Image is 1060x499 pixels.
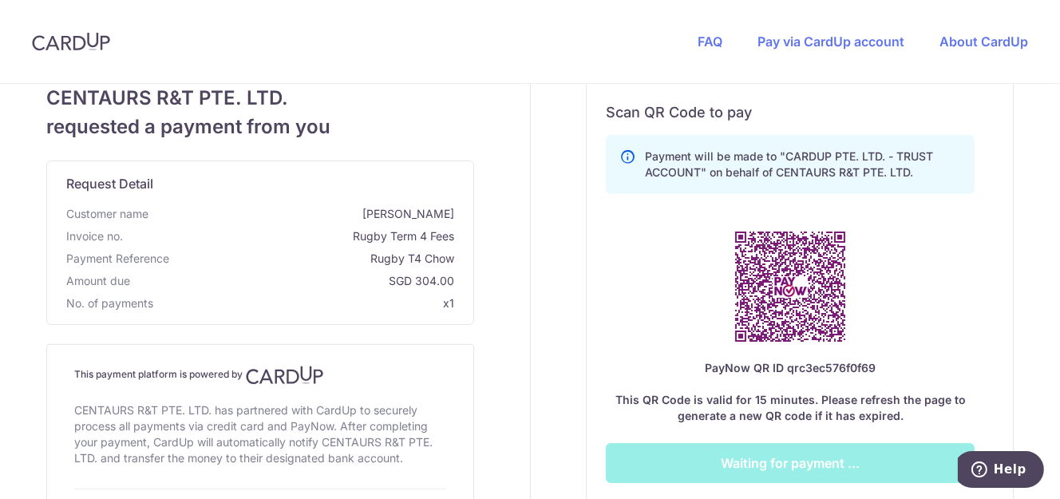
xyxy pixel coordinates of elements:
[74,399,446,469] div: CENTAURS R&T PTE. LTD. has partnered with CardUp to securely process all payments via credit card...
[32,32,110,51] img: CardUp
[443,296,454,310] span: x1
[645,149,961,180] p: Payment will be made to "CARDUP PTE. LTD. - TRUST ACCOUNT" on behalf of CENTAURS R&T PTE. LTD.
[176,251,454,267] span: Rugby T4 Chow
[757,34,904,50] a: Pay via CardUp account
[606,360,975,424] div: This QR Code is valid for 15 minutes. Please refresh the page to generate a new QR code if it has...
[606,103,994,122] h6: Scan QR Code to pay
[66,228,123,244] span: Invoice no.
[717,213,864,360] img: PayNow QR Code
[787,361,876,374] span: qrc3ec576f0f69
[74,366,446,385] h4: This payment platform is powered by
[66,273,130,289] span: Amount due
[155,206,454,222] span: [PERSON_NAME]
[66,206,148,222] span: Customer name
[46,84,474,113] span: CENTAURS R&T PTE. LTD.
[136,273,454,289] span: SGD 304.00
[46,113,474,141] span: requested a payment from you
[66,295,153,311] span: No. of payments
[129,228,454,244] span: Rugby Term 4 Fees
[66,176,153,192] span: translation missing: en.request_detail
[246,366,324,385] img: CardUp
[705,361,784,374] span: PayNow QR ID
[698,34,722,50] a: FAQ
[939,34,1028,50] a: About CardUp
[958,451,1044,491] iframe: Opens a widget where you can find more information
[66,251,169,265] span: translation missing: en.payment_reference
